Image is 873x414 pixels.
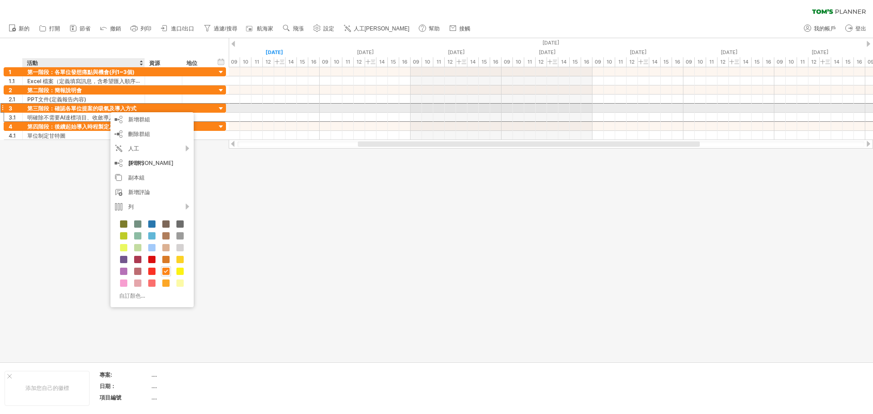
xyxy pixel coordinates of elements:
font: 09 [595,59,601,65]
font: 新增群組 [128,116,150,123]
font: 09 [686,59,692,65]
font: 16 [857,59,862,65]
font: [DATE] [721,49,738,55]
font: .... [151,383,157,389]
font: 十三 [820,59,830,65]
font: 11 [527,59,532,65]
font: 第三階段：確認各單位提案的吸氣及導入方式 [27,105,136,112]
font: 幫助 [429,25,440,32]
div: 2025年9月23日星期二 [683,48,774,57]
font: 十三 [275,59,285,65]
font: 2 [9,87,12,94]
font: 15 [391,59,396,65]
div: 2025年9月20日星期六 [411,48,502,57]
a: 進口/出口 [159,23,197,35]
font: 4 [9,123,12,130]
font: 15 [663,59,669,65]
font: 11 [436,59,441,65]
font: 10 [243,59,248,65]
font: 接觸 [459,25,470,32]
font: 16 [675,59,680,65]
font: 10 [697,59,703,65]
font: 第四階段：後續起始導入時程製定及進展追蹤報告 [27,123,147,130]
font: 自訂顏色... [119,292,145,299]
a: 打開 [37,23,63,35]
font: 明確除不需要AI達標項目、收斂導入項目數量 [27,114,136,121]
font: 16 [584,59,589,65]
font: Excel 檔案（定義填寫訊息，含希望匯入順序） [27,77,141,85]
font: 09 [322,59,328,65]
a: 撤銷 [98,23,124,35]
font: 15 [572,59,578,65]
font: 人工[PERSON_NAME] [128,145,174,166]
font: 航海家 [257,25,273,32]
a: 設定 [311,23,337,35]
font: 活動 [27,60,38,66]
font: 3.1 [9,114,16,121]
font: 12 [266,59,271,65]
font: 14 [379,59,385,65]
a: 節省 [67,23,93,35]
font: 11 [800,59,805,65]
font: 打開 [49,25,60,32]
font: [DATE] [357,49,374,55]
font: 16 [493,59,498,65]
font: 2.1 [9,96,15,103]
font: .... [151,371,157,378]
font: [DATE] [266,49,283,55]
font: 12 [811,59,817,65]
font: 第一階段：各單位發想痛點與機會(列1~3個) [27,69,135,75]
font: [DATE] [630,49,647,55]
font: 1.1 [9,78,15,85]
a: 飛漲 [281,23,306,35]
font: 12 [629,59,635,65]
a: 航海家 [245,23,276,35]
a: 我的帳戶 [802,23,838,35]
font: 飛漲 [293,25,304,32]
font: 過濾/搜尋 [214,25,237,32]
font: 12 [720,59,726,65]
font: 日期： [100,383,116,389]
font: 撤銷 [110,25,121,32]
font: 新增評論 [128,189,150,195]
font: 資源 [149,60,160,66]
font: [DATE] [542,40,559,46]
font: 項目編號 [100,394,121,401]
font: 09 [777,59,783,65]
font: 16 [402,59,407,65]
font: 09 [504,59,510,65]
font: 添加您自己的徽標 [25,384,69,391]
div: 2025年9月22日星期一 [592,48,683,57]
font: 第二階段：簡報說明會 [27,87,82,94]
font: 11 [618,59,623,65]
font: 10 [334,59,339,65]
font: 11 [255,59,259,65]
font: 10 [516,59,521,65]
font: 11 [346,59,350,65]
font: 16 [311,59,316,65]
div: 2025年9月24日星期三 [774,48,865,57]
font: 十三 [547,59,557,65]
font: 09 [231,59,237,65]
font: 單位制定甘特圖 [27,132,65,139]
font: [DATE] [448,49,465,55]
a: 列印 [128,23,154,35]
font: 列印 [140,25,151,32]
font: 12 [538,59,544,65]
font: 12 [356,59,362,65]
font: 專案: [100,371,112,378]
a: 新的 [6,23,32,35]
font: 新增行 [128,160,145,166]
div: 2025年9月21日星期日 [502,48,592,57]
font: 十三 [729,59,739,65]
font: 14 [561,59,567,65]
a: 過濾/搜尋 [201,23,240,35]
font: 15 [300,59,305,65]
div: 2025年9月19日星期五 [320,48,411,57]
font: 10 [607,59,612,65]
a: 登出 [843,23,869,35]
font: 15 [845,59,851,65]
font: 列 [128,203,134,210]
font: 人工[PERSON_NAME] [354,25,410,32]
font: 14 [652,59,657,65]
